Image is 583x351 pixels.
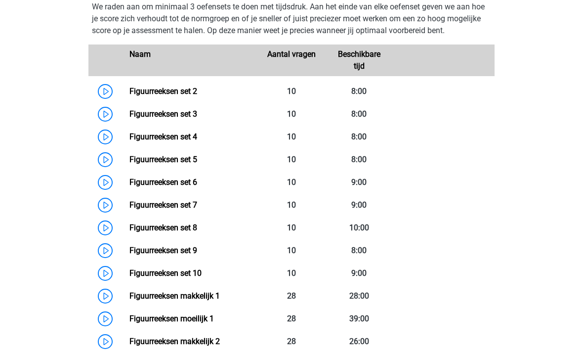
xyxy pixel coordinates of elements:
a: Figuurreeksen set 5 [129,155,197,164]
div: Aantal vragen [257,48,325,72]
a: Figuurreeksen set 2 [129,87,197,96]
a: Figuurreeksen set 7 [129,200,197,210]
div: Naam [122,48,257,72]
a: Figuurreeksen set 6 [129,177,197,187]
a: Figuurreeksen set 3 [129,109,197,119]
a: Figuurreeksen set 10 [129,268,202,278]
a: Figuurreeksen set 9 [129,246,197,255]
div: Beschikbare tijd [325,48,393,72]
p: We raden aan om minimaal 3 oefensets te doen met tijdsdruk. Aan het einde van elke oefenset geven... [92,1,491,37]
a: Figuurreeksen set 8 [129,223,197,232]
a: Figuurreeksen makkelijk 2 [129,337,220,346]
a: Figuurreeksen makkelijk 1 [129,291,220,301]
a: Figuurreeksen moeilijk 1 [129,314,214,323]
a: Figuurreeksen set 4 [129,132,197,141]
